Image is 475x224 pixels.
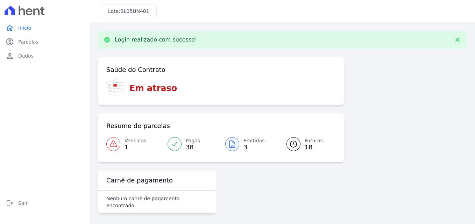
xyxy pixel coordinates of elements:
[18,52,34,59] span: Dados
[305,144,323,150] span: 18
[18,24,31,31] span: Início
[243,144,265,150] span: 3
[305,137,323,144] span: Futuras
[125,144,146,150] span: 1
[6,52,14,60] i: person
[278,134,335,154] a: Futuras 18
[18,38,38,45] span: Parcelas
[108,8,149,15] h3: Lote:
[3,196,87,210] a: logoutSair
[221,134,278,154] a: Emitidas 3
[125,137,146,144] span: Vencidas
[3,49,87,63] a: personDados
[106,66,165,74] h3: Saúde do Contrato
[6,38,14,46] i: paid
[6,24,14,32] i: home
[120,8,149,14] span: BL05UN401
[115,36,197,43] p: Login realizado com sucesso!
[18,200,28,207] span: Sair
[163,134,221,154] a: Pagas 38
[243,137,265,144] span: Emitidas
[186,144,200,150] span: 38
[6,199,14,207] i: logout
[106,122,170,130] h3: Resumo de parcelas
[106,195,208,209] p: Nenhum carnê de pagamento encontrado
[3,21,87,35] a: homeInício
[106,134,163,154] a: Vencidas 1
[186,137,200,144] span: Pagas
[3,35,87,49] a: paidParcelas
[106,176,173,185] h3: Carnê de pagamento
[129,82,177,95] h3: Em atraso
